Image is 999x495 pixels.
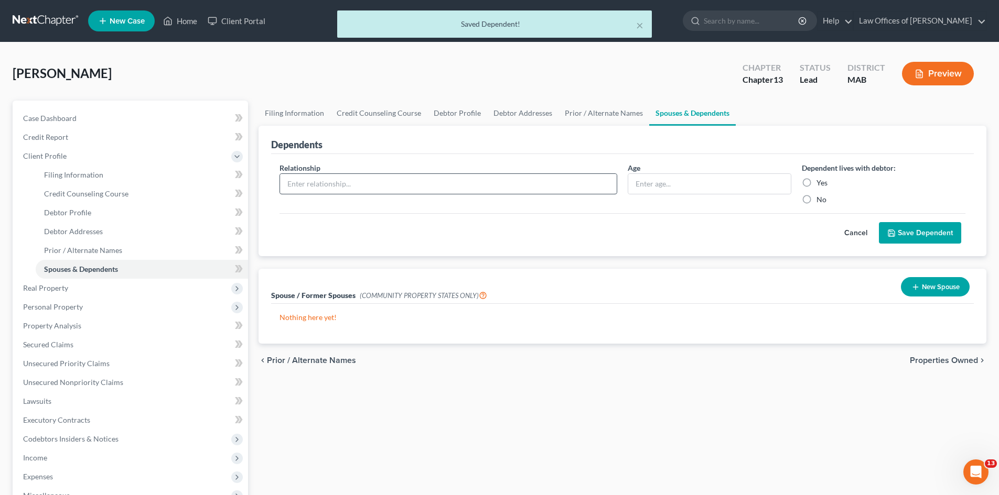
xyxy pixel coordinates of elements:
[847,74,885,86] div: MAB
[800,62,831,74] div: Status
[280,174,617,194] input: Enter relationship...
[23,415,90,424] span: Executory Contracts
[36,203,248,222] a: Debtor Profile
[743,62,783,74] div: Chapter
[44,189,128,198] span: Credit Counseling Course
[330,101,427,126] a: Credit Counseling Course
[44,170,103,179] span: Filing Information
[280,312,965,323] p: Nothing here yet!
[901,277,970,296] button: New Spouse
[817,194,826,205] label: No
[23,397,51,405] span: Lawsuits
[36,184,248,203] a: Credit Counseling Course
[978,356,986,365] i: chevron_right
[847,62,885,74] div: District
[271,138,323,151] div: Dependents
[346,19,643,29] div: Saved Dependent!
[879,222,961,244] button: Save Dependent
[13,65,112,81] span: [PERSON_NAME]
[817,178,828,188] label: Yes
[23,283,68,292] span: Real Property
[267,356,356,365] span: Prior / Alternate Names
[15,392,248,411] a: Lawsuits
[44,208,91,217] span: Debtor Profile
[833,223,879,244] button: Cancel
[36,241,248,260] a: Prior / Alternate Names
[800,74,831,86] div: Lead
[902,62,974,85] button: Preview
[259,356,356,365] button: chevron_left Prior / Alternate Names
[44,265,118,273] span: Spouses & Dependents
[271,291,356,300] span: Spouse / Former Spouses
[427,101,487,126] a: Debtor Profile
[15,316,248,335] a: Property Analysis
[628,174,791,194] input: Enter age...
[360,291,487,300] span: (COMMUNITY PROPERTY STATES ONLY)
[15,128,248,147] a: Credit Report
[15,335,248,354] a: Secured Claims
[963,459,989,485] iframe: Intercom live chat
[23,453,47,462] span: Income
[628,162,640,173] label: Age
[44,227,103,236] span: Debtor Addresses
[23,340,73,349] span: Secured Claims
[910,356,986,365] button: Properties Owned chevron_right
[36,222,248,241] a: Debtor Addresses
[802,162,896,173] label: Dependent lives with debtor:
[23,302,83,311] span: Personal Property
[15,354,248,373] a: Unsecured Priority Claims
[259,101,330,126] a: Filing Information
[774,74,783,84] span: 13
[636,19,643,31] button: ×
[743,74,783,86] div: Chapter
[23,378,123,387] span: Unsecured Nonpriority Claims
[15,109,248,128] a: Case Dashboard
[36,260,248,279] a: Spouses & Dependents
[15,373,248,392] a: Unsecured Nonpriority Claims
[23,151,67,160] span: Client Profile
[649,101,736,126] a: Spouses & Dependents
[23,359,110,368] span: Unsecured Priority Claims
[15,411,248,430] a: Executory Contracts
[259,356,267,365] i: chevron_left
[23,133,68,141] span: Credit Report
[558,101,649,126] a: Prior / Alternate Names
[910,356,978,365] span: Properties Owned
[280,163,320,172] span: Relationship
[23,472,53,481] span: Expenses
[23,321,81,330] span: Property Analysis
[487,101,558,126] a: Debtor Addresses
[23,434,119,443] span: Codebtors Insiders & Notices
[44,246,122,255] span: Prior / Alternate Names
[23,114,77,123] span: Case Dashboard
[985,459,997,468] span: 13
[36,166,248,184] a: Filing Information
